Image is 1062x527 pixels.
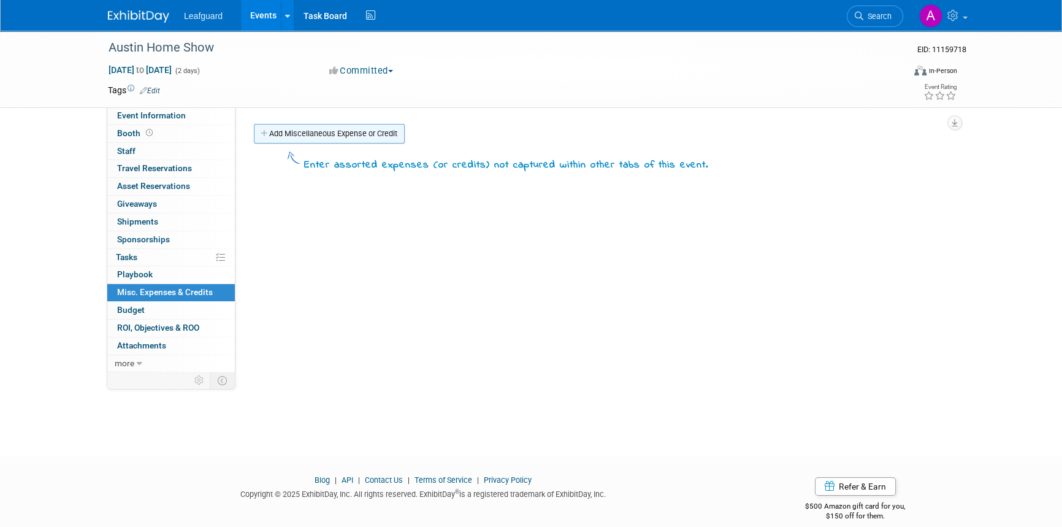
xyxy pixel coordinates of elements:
a: Edit [140,87,160,95]
span: Shipments [117,217,158,226]
a: Refer & Earn [815,477,896,496]
button: Committed [325,64,398,77]
span: Search [863,12,892,21]
div: Event Format [831,64,957,82]
a: Misc. Expenses & Credits [107,284,235,301]
a: Giveaways [107,196,235,213]
div: $150 off for them. [757,511,955,521]
a: Asset Reservations [107,178,235,195]
img: Format-Inperson.png [914,66,926,75]
a: Event Information [107,107,235,125]
a: Sponsorships [107,231,235,248]
a: Search [847,6,903,27]
a: Attachments [107,337,235,355]
span: Misc. Expenses & Credits [117,287,213,297]
div: Enter assorted expenses (or credits) not captured within other tabs of this event. [304,158,708,173]
a: Staff [107,143,235,160]
span: Playbook [117,269,153,279]
span: Asset Reservations [117,181,190,191]
a: Shipments [107,213,235,231]
span: to [134,65,146,75]
a: ROI, Objectives & ROO [107,320,235,337]
div: Copyright © 2025 ExhibitDay, Inc. All rights reserved. ExhibitDay is a registered trademark of Ex... [108,486,738,500]
span: Booth [117,128,155,138]
div: Austin Home Show [104,37,885,59]
a: API [342,475,353,485]
a: more [107,355,235,372]
a: Travel Reservations [107,160,235,177]
span: Leafguard [184,11,223,21]
td: Personalize Event Tab Strip [189,372,210,388]
a: Budget [107,302,235,319]
span: Booth not reserved yet [143,128,155,137]
div: Event Rating [923,84,957,90]
a: Add Miscellaneous Expense or Credit [254,124,405,144]
span: | [332,475,340,485]
img: ExhibitDay [108,10,169,23]
div: In-Person [928,66,957,75]
a: Playbook [107,266,235,283]
span: Tasks [116,252,137,262]
span: Event Information [117,110,186,120]
span: | [405,475,413,485]
sup: ® [455,488,459,495]
img: Arlene Duncan [919,4,942,28]
span: Attachments [117,340,166,350]
span: ROI, Objectives & ROO [117,323,199,333]
a: Booth [107,125,235,142]
span: Staff [117,146,136,156]
a: Terms of Service [414,475,472,485]
a: Tasks [107,249,235,266]
span: (2 days) [174,67,200,75]
td: Toggle Event Tabs [210,372,235,388]
td: Tags [108,84,160,96]
a: Contact Us [365,475,403,485]
span: Sponsorships [117,234,170,244]
span: [DATE] [DATE] [108,64,172,75]
span: more [115,358,134,368]
a: Privacy Policy [484,475,532,485]
span: Travel Reservations [117,163,192,173]
div: $500 Amazon gift card for you, [757,493,955,521]
a: Blog [315,475,330,485]
span: Event ID: 11159718 [917,45,966,54]
span: | [474,475,482,485]
span: | [355,475,363,485]
span: Giveaways [117,199,157,209]
span: Budget [117,305,145,315]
